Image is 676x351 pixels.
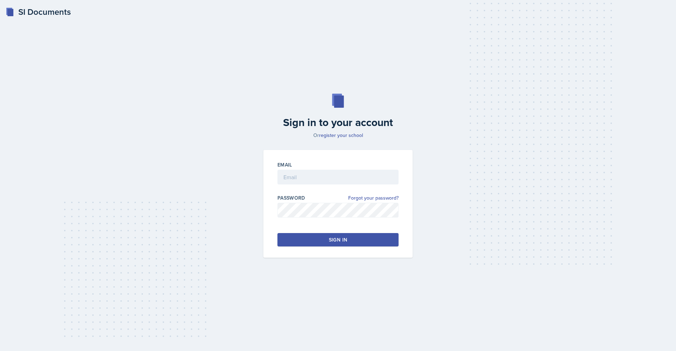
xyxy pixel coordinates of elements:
[277,194,305,201] label: Password
[319,132,363,139] a: register your school
[259,132,417,139] p: Or
[6,6,71,18] a: SI Documents
[277,161,292,168] label: Email
[329,236,347,243] div: Sign in
[277,170,399,184] input: Email
[348,194,399,202] a: Forgot your password?
[277,233,399,246] button: Sign in
[259,116,417,129] h2: Sign in to your account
